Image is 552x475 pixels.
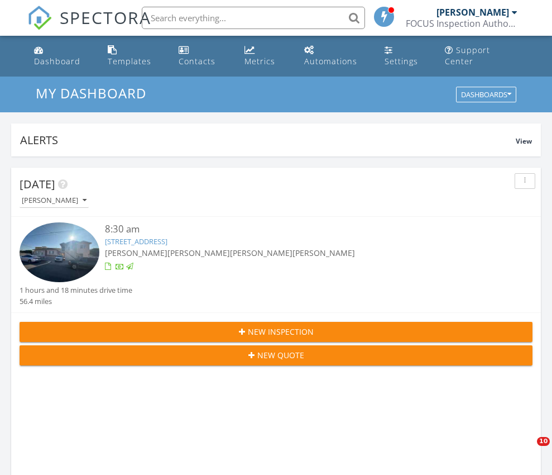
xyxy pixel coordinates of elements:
[20,345,532,365] button: New Quote
[456,87,516,103] button: Dashboards
[20,222,99,282] img: 9347854%2Fcover_photos%2FNHtFQJ9oItzQeW4wOvSf%2Fsmall.jpg
[300,40,371,72] a: Automations (Basic)
[461,91,511,99] div: Dashboards
[60,6,151,29] span: SPECTORA
[108,56,151,66] div: Templates
[34,56,80,66] div: Dashboard
[103,40,165,72] a: Templates
[167,248,230,258] span: [PERSON_NAME]
[304,56,357,66] div: Automations
[179,56,215,66] div: Contacts
[445,45,490,66] div: Support Center
[36,84,146,102] span: My Dashboard
[20,177,55,192] span: [DATE]
[244,56,275,66] div: Metrics
[248,326,314,338] span: New Inspection
[537,437,550,446] span: 10
[105,248,167,258] span: [PERSON_NAME]
[20,193,89,208] button: [PERSON_NAME]
[20,285,132,296] div: 1 hours and 18 minutes drive time
[174,40,231,72] a: Contacts
[436,7,509,18] div: [PERSON_NAME]
[385,56,418,66] div: Settings
[27,6,52,30] img: The Best Home Inspection Software - Spectora
[230,248,292,258] span: [PERSON_NAME]
[380,40,431,72] a: Settings
[240,40,291,72] a: Metrics
[257,349,304,361] span: New Quote
[105,236,167,246] a: [STREET_ADDRESS]
[30,40,94,72] a: Dashboard
[27,15,151,39] a: SPECTORA
[440,40,522,72] a: Support Center
[406,18,517,29] div: FOCUS Inspection Authority
[105,222,489,236] div: 8:30 am
[514,437,541,464] iframe: Intercom live chat
[20,222,532,306] a: 8:30 am [STREET_ADDRESS] [PERSON_NAME][PERSON_NAME][PERSON_NAME][PERSON_NAME] 1 hours and 18 minu...
[516,136,532,146] span: View
[292,248,355,258] span: [PERSON_NAME]
[20,296,132,307] div: 56.4 miles
[22,197,87,205] div: [PERSON_NAME]
[142,7,365,29] input: Search everything...
[20,322,532,342] button: New Inspection
[20,132,516,148] div: Alerts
